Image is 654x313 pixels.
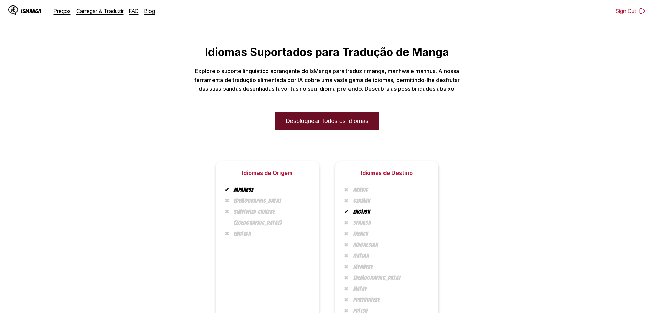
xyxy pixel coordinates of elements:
a: FAQ [129,8,139,14]
li: English [230,228,311,239]
a: Desbloquear Todos os Idiomas [275,112,379,130]
li: Indonesian [349,239,430,250]
h1: Idiomas Suportados para Tradução de Manga [5,45,649,59]
h2: Idiomas de Origem [242,169,292,176]
li: Japanese [349,261,430,272]
li: [DEMOGRAPHIC_DATA] [230,195,311,206]
h2: Idiomas de Destino [361,169,413,176]
a: Carregar & Traduzir [76,8,124,14]
li: [DEMOGRAPHIC_DATA] [349,272,430,283]
p: Explore o suporte linguístico abrangente do IsManga para traduzir manga, manhwa e manhua. A nossa... [190,67,464,93]
li: Malay [349,283,430,294]
div: IsManga [21,8,41,14]
li: Portuguese [349,294,430,305]
img: Sign out [639,8,646,14]
li: Simplified Chinese ([GEOGRAPHIC_DATA]) [230,206,311,228]
img: IsManga Logo [8,5,18,15]
li: Arabic [349,185,430,195]
li: English [349,206,430,217]
a: IsManga LogoIsManga [8,5,54,16]
button: Sign Out [616,8,646,14]
li: Italian [349,250,430,261]
a: Blog [144,8,155,14]
li: German [349,195,430,206]
li: Spanish [349,217,430,228]
a: Preços [54,8,71,14]
li: French [349,228,430,239]
li: Japanese [230,185,311,195]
